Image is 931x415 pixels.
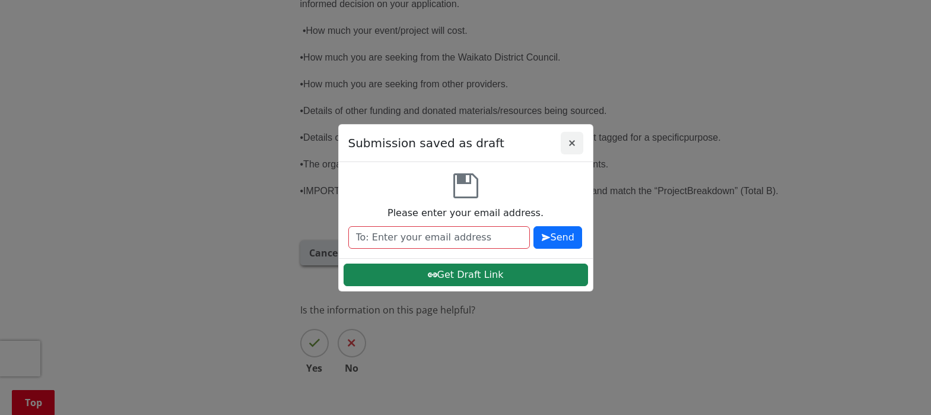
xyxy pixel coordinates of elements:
[541,230,574,245] span: Send
[348,200,583,226] label: Please enter your email address.
[344,264,588,286] button: Get Draft Link
[348,226,530,249] input: To: Enter your email address
[876,365,919,408] iframe: Messenger Launcher
[428,268,504,282] span: Get Draft Link
[533,226,582,249] button: Send
[348,128,561,158] span: Submission saved as draft
[561,132,583,154] button: Close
